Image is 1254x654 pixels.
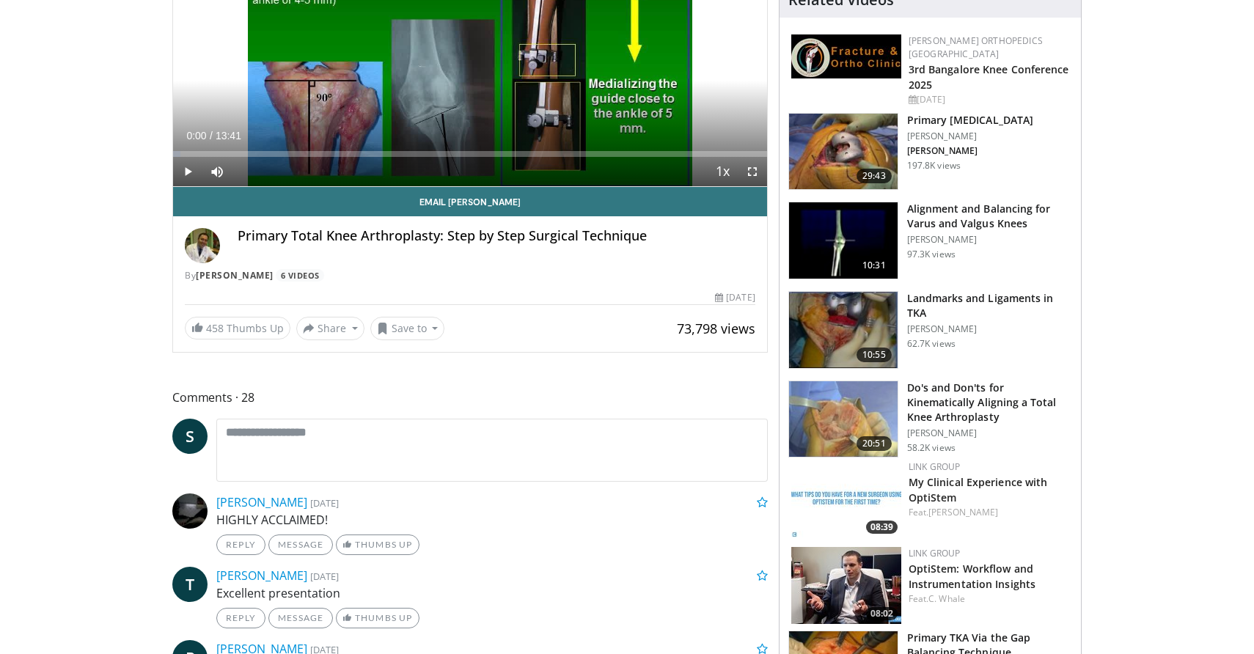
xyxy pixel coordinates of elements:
p: 62.7K views [907,338,956,350]
small: [DATE] [310,570,339,583]
a: Reply [216,534,265,555]
button: Save to [370,317,445,340]
a: Email [PERSON_NAME] [173,187,767,216]
p: 97.3K views [907,249,956,260]
a: 3rd Bangalore Knee Conference 2025 [909,62,1069,92]
a: Thumbs Up [336,534,419,555]
p: [PERSON_NAME] [907,427,1072,439]
div: [DATE] [909,93,1069,106]
a: LINK Group [909,547,961,559]
a: Thumbs Up [336,608,419,628]
p: [PERSON_NAME] [907,131,1033,142]
span: 08:39 [866,521,898,534]
button: Play [173,157,202,186]
img: 6b8e48e3-d789-4716-938a-47eb3c31abca.150x105_q85_crop-smart_upscale.jpg [791,547,901,624]
div: By [185,269,755,282]
img: Avatar [185,228,220,263]
a: [PERSON_NAME] [216,567,307,584]
a: Message [268,534,333,555]
a: C. Whale [928,592,965,605]
h4: Primary Total Knee Arthroplasty: Step by Step Surgical Technique [238,228,755,244]
img: Avatar [172,493,208,529]
a: [PERSON_NAME] [196,269,274,282]
h3: Primary [MEDICAL_DATA] [907,113,1033,128]
span: 08:02 [866,607,898,620]
a: [PERSON_NAME] Orthopedics [GEOGRAPHIC_DATA] [909,34,1043,60]
span: 10:31 [857,258,892,273]
span: Comments 28 [172,388,768,407]
h3: Landmarks and Ligaments in TKA [907,291,1072,320]
p: 197.8K views [907,160,961,172]
p: [PERSON_NAME] [907,234,1072,246]
button: Mute [202,157,232,186]
button: Share [296,317,364,340]
a: [PERSON_NAME] [928,506,998,518]
a: 10:55 Landmarks and Ligaments in TKA [PERSON_NAME] 62.7K views [788,291,1072,369]
a: Reply [216,608,265,628]
a: 458 Thumbs Up [185,317,290,339]
a: 08:39 [791,460,901,537]
span: 29:43 [857,169,892,183]
p: [PERSON_NAME] [907,145,1033,157]
a: OptiStem: Workflow and Instrumentation Insights [909,562,1035,591]
span: / [210,130,213,142]
h3: Alignment and Balancing for Varus and Valgus Knees [907,202,1072,231]
p: Excellent presentation [216,584,768,602]
img: 88434a0e-b753-4bdd-ac08-0695542386d5.150x105_q85_crop-smart_upscale.jpg [789,292,898,368]
p: HIGHLY ACCLAIMED! [216,511,768,529]
a: 10:31 Alignment and Balancing for Varus and Valgus Knees [PERSON_NAME] 97.3K views [788,202,1072,279]
p: [PERSON_NAME] [907,323,1072,335]
span: 0:00 [186,130,206,142]
div: Feat. [909,592,1069,606]
button: Fullscreen [738,157,767,186]
span: 73,798 views [677,320,755,337]
a: 08:02 [791,547,901,624]
img: 1ab50d05-db0e-42c7-b700-94c6e0976be2.jpeg.150x105_q85_autocrop_double_scale_upscale_version-0.2.jpg [791,34,901,78]
a: S [172,419,208,454]
span: 458 [206,321,224,335]
a: LINK Group [909,460,961,473]
img: 297061_3.png.150x105_q85_crop-smart_upscale.jpg [789,114,898,190]
p: 58.2K views [907,442,956,454]
img: 38523_0000_3.png.150x105_q85_crop-smart_upscale.jpg [789,202,898,279]
span: 20:51 [857,436,892,451]
h3: Do's and Don'ts for Kinematically Aligning a Total Knee Arthroplasty [907,381,1072,425]
div: Feat. [909,506,1069,519]
a: 20:51 Do's and Don'ts for Kinematically Aligning a Total Knee Arthroplasty [PERSON_NAME] 58.2K views [788,381,1072,458]
div: [DATE] [715,291,755,304]
a: Message [268,608,333,628]
a: [PERSON_NAME] [216,494,307,510]
div: Progress Bar [173,151,767,157]
img: 2556d343-ed07-4de9-9d8a-bdfd63052cde.150x105_q85_crop-smart_upscale.jpg [791,460,901,537]
span: 13:41 [216,130,241,142]
img: howell_knee_1.png.150x105_q85_crop-smart_upscale.jpg [789,381,898,458]
a: 29:43 Primary [MEDICAL_DATA] [PERSON_NAME] [PERSON_NAME] 197.8K views [788,113,1072,191]
a: 6 Videos [276,269,324,282]
span: 10:55 [857,348,892,362]
button: Playback Rate [708,157,738,186]
a: My Clinical Experience with OptiStem [909,475,1048,504]
small: [DATE] [310,496,339,510]
a: T [172,567,208,602]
